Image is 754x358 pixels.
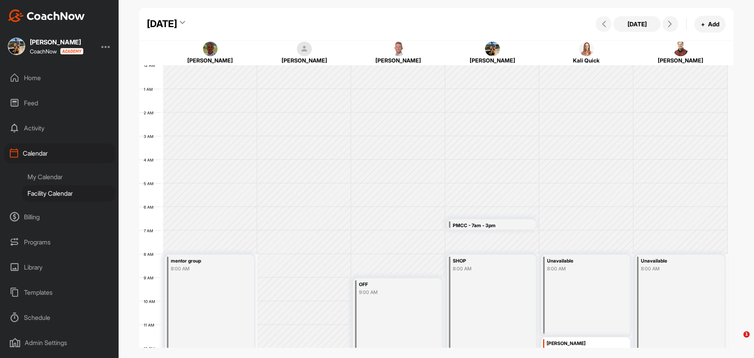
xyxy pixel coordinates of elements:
div: [PERSON_NAME] [360,56,437,64]
div: 4 AM [139,158,161,162]
div: [DATE] [147,17,177,31]
div: Calendar [4,143,115,163]
div: [PERSON_NAME] [30,39,83,45]
img: square_995310b67c6d69ec776f0b559f876709.jpg [203,42,218,57]
img: square_105326042753a73622d7c91f93191a46.jpg [391,42,406,57]
div: 12 PM [139,346,163,351]
div: Kali Quick [548,56,625,64]
div: Activity [4,118,115,138]
div: CoachNow [30,48,83,55]
div: SHOP [453,257,521,266]
img: square_default-ef6cabf814de5a2bf16c804365e32c732080f9872bdf737d349900a9daf73cf9.png [297,42,312,57]
div: PMCC - 7am - 3pm [453,221,521,230]
div: 11 AM [139,323,162,327]
iframe: Intercom live chat [727,331,746,350]
div: Facility Calendar [22,185,115,202]
span: + [701,20,705,28]
div: Admin Settings [4,333,115,352]
img: square_0caa4cd83494f325f7d1a35bb6b8cfc9.jpg [673,42,688,57]
div: 8:00 AM [641,265,709,272]
img: square_f83323a0b94dc7e0854e7c3b53950f19.jpg [579,42,594,57]
div: Schedule [4,308,115,327]
div: Templates [4,283,115,302]
div: [PERSON_NAME] [172,56,249,64]
div: 12 AM [139,63,163,68]
img: square_167a8190381aa8fe820305d4fb9b9232.jpg [485,42,500,57]
div: Unavailable [641,257,709,266]
div: 7 AM [139,228,161,233]
div: 2 AM [139,110,161,115]
div: Home [4,68,115,88]
div: 1 AM [139,87,161,92]
div: Unavailable [547,257,615,266]
div: Billing [4,207,115,227]
img: square_167a8190381aa8fe820305d4fb9b9232.jpg [8,38,25,55]
button: +Add [694,16,726,33]
div: 10 AM [139,299,163,304]
div: [PERSON_NAME] [454,56,531,64]
div: Library [4,257,115,277]
div: 8:00 AM [453,265,521,272]
div: My Calendar [22,169,115,185]
div: 8:00 AM [171,265,239,272]
div: 3 AM [139,134,161,139]
div: mentor group [171,257,239,266]
img: CoachNow acadmey [60,48,83,55]
div: [PERSON_NAME] [265,56,343,64]
button: [DATE] [613,16,661,32]
div: [PERSON_NAME] [642,56,719,64]
div: Programs [4,232,115,252]
div: 6 AM [139,205,161,209]
div: 9:00 AM [359,289,427,296]
div: [PERSON_NAME] [547,339,628,348]
div: Feed [4,93,115,113]
div: 5 AM [139,181,161,186]
div: 9 AM [139,275,161,280]
div: 8 AM [139,252,161,257]
span: 1 [743,331,750,338]
div: 8:00 AM [547,265,615,272]
img: CoachNow [8,9,85,22]
div: OFF [359,280,427,289]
